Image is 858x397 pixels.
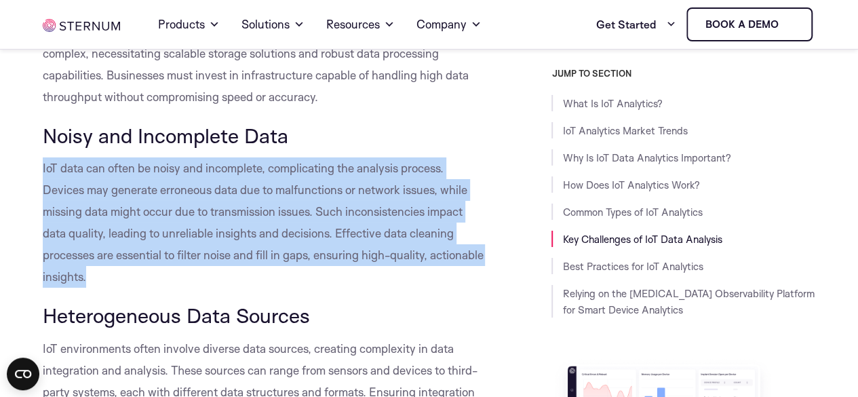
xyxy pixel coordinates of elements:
[562,260,703,273] a: Best Practices for IoT Analytics
[562,287,814,316] a: Relying on the [MEDICAL_DATA] Observability Platform for Smart Device Analytics
[562,151,730,164] a: Why Is IoT Data Analytics Important?
[43,123,288,148] span: Noisy and Incomplete Data
[551,68,815,79] h3: JUMP TO SECTION
[596,11,676,38] a: Get Started
[43,303,310,328] span: Heterogeneous Data Sources
[686,7,813,41] a: Book a demo
[562,233,722,246] a: Key Challenges of IoT Data Analysis
[43,19,120,32] img: sternum iot
[562,178,699,191] a: How Does IoT Analytics Work?
[43,161,484,284] span: IoT data can often be noisy and incomplete, complicating the analysis process. Devices may genera...
[562,97,662,110] a: What Is IoT Analytics?
[783,19,794,30] img: sternum iot
[7,358,39,390] button: Open CMP widget
[562,124,687,137] a: IoT Analytics Market Trends
[562,206,702,219] a: Common Types of IoT Analytics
